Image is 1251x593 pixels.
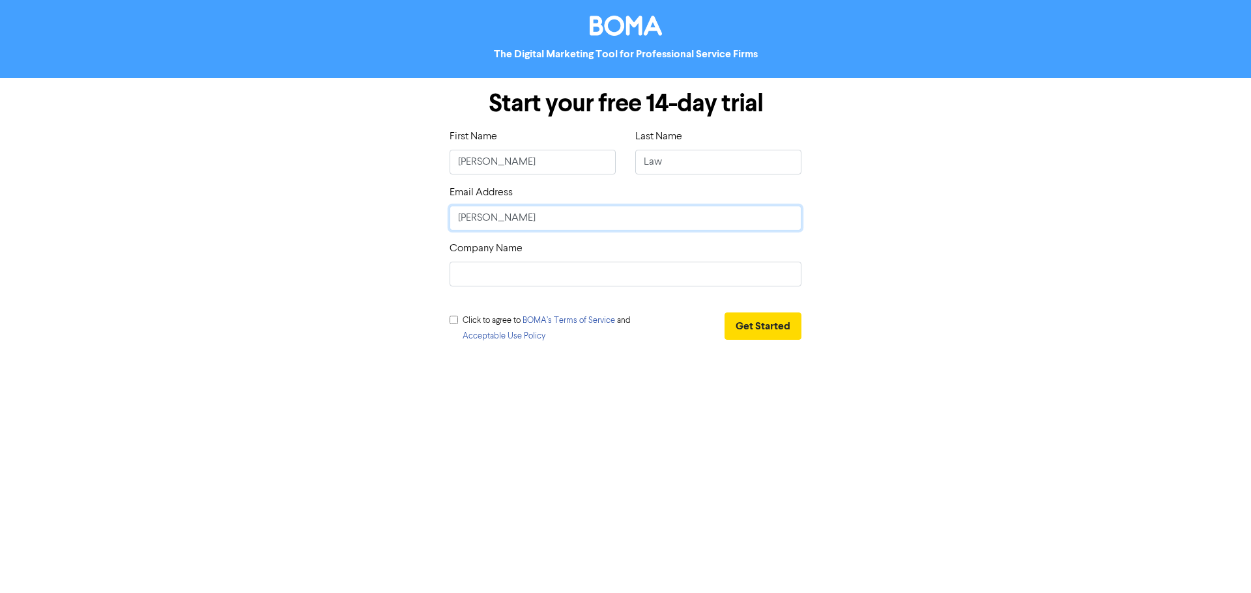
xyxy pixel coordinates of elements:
iframe: Chat Widget [1186,531,1251,593]
button: Get Started [725,312,801,340]
a: BOMA’s Terms of Service [523,316,615,325]
a: Acceptable Use Policy [463,332,545,340]
label: First Name [450,129,497,145]
strong: The Digital Marketing Tool for Professional Service Firms [494,48,758,61]
label: Last Name [635,129,682,145]
label: Email Address [450,185,513,200]
label: Company Name [450,241,523,256]
span: Click to agree to and [463,316,631,340]
h1: Start your free 14-day trial [450,89,801,118]
img: BOMA Logo [590,16,662,36]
